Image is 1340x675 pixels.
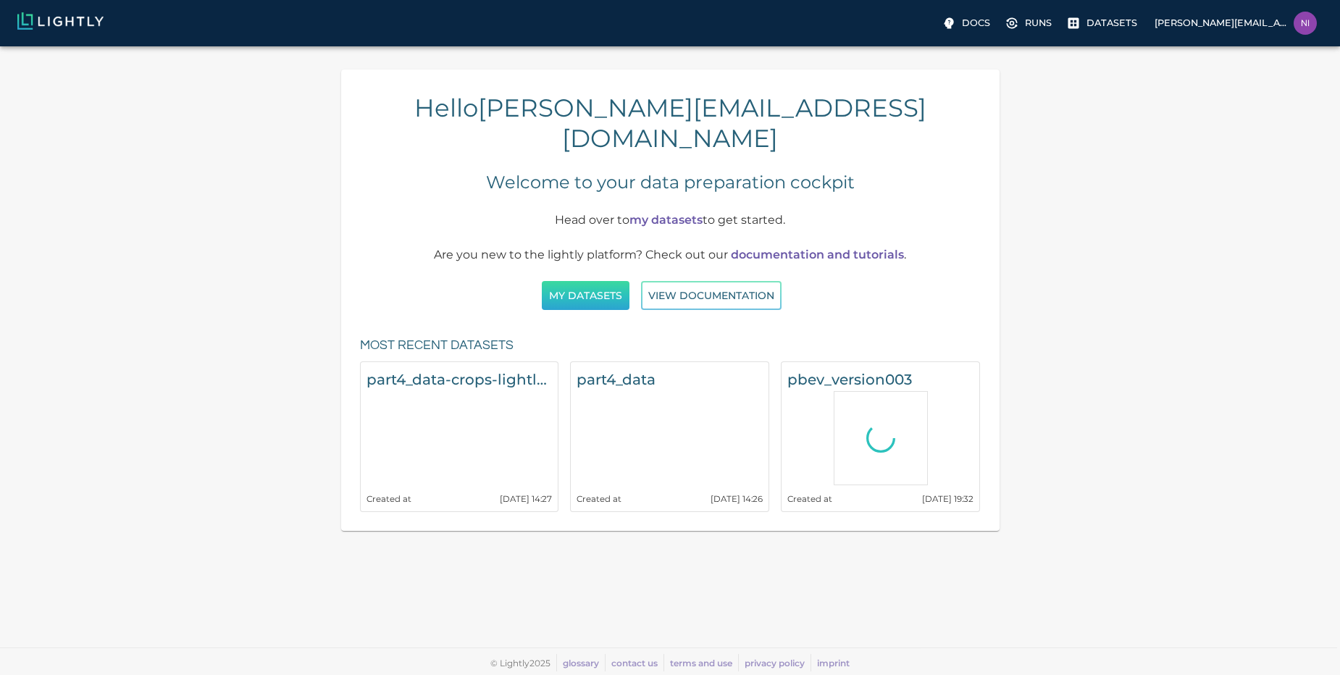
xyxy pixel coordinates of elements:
[1063,12,1143,35] label: Datasets
[787,368,973,391] h6: pbev_version003
[787,494,832,504] small: Created at
[17,12,104,30] img: Lightly
[1149,7,1323,39] label: [PERSON_NAME][EMAIL_ADDRESS][DOMAIN_NAME]nischal.s2@kpit.com
[781,361,980,512] a: pbev_version003Created at[DATE] 19:32
[490,658,550,668] span: © Lightly 2025
[641,288,782,302] a: View documentation
[1294,12,1317,35] img: nischal.s2@kpit.com
[1025,16,1052,30] p: Runs
[577,368,763,391] h6: part4_data
[1002,12,1058,35] label: Runs
[570,361,769,512] a: part4_dataCreated at[DATE] 14:26
[1155,16,1288,30] p: [PERSON_NAME][EMAIL_ADDRESS][DOMAIN_NAME]
[486,171,855,194] h5: Welcome to your data preparation cockpit
[500,494,552,504] small: [DATE] 14:27
[360,361,559,512] a: part4_data-crops-lightly_pretaggingCreated at[DATE] 14:27
[670,658,732,668] a: terms and use
[367,368,553,391] h6: part4_data-crops-lightly_pretagging
[922,494,973,504] small: [DATE] 19:32
[962,16,990,30] p: Docs
[407,246,934,264] p: Are you new to the lightly platform? Check out our .
[577,494,621,504] small: Created at
[542,288,629,302] a: My Datasets
[563,658,599,668] a: glossary
[641,281,782,311] button: View documentation
[731,248,904,261] a: documentation and tutorials
[939,12,996,35] label: Docs
[1086,16,1137,30] p: Datasets
[745,658,805,668] a: privacy policy
[817,658,850,668] a: imprint
[629,213,703,227] a: my datasets
[407,211,934,229] p: Head over to to get started.
[542,281,629,311] button: My Datasets
[353,93,988,154] h4: Hello [PERSON_NAME][EMAIL_ADDRESS][DOMAIN_NAME]
[611,658,658,668] a: contact us
[360,335,514,357] h6: Most recent datasets
[367,494,411,504] small: Created at
[711,494,763,504] small: [DATE] 14:26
